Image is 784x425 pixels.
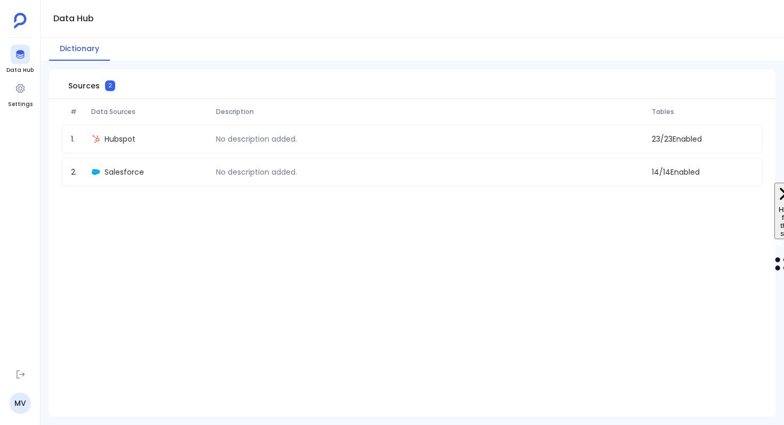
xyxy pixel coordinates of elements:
[105,167,144,177] span: Salesforce
[67,167,87,178] span: 2 .
[49,38,110,61] button: Dictionary
[647,134,758,145] span: 23 / 23 Enabled
[66,108,87,116] span: #
[212,108,648,116] span: Description
[105,134,135,144] span: Hubspot
[647,167,758,178] span: 14 / 14 Enabled
[105,80,115,91] span: 2
[87,108,212,116] span: Data Sources
[6,66,34,75] span: Data Hub
[647,108,758,116] span: Tables
[10,393,31,414] a: MV
[6,45,34,75] a: Data Hub
[14,13,27,29] img: petavue logo
[212,167,301,178] p: No description added.
[8,79,33,109] a: Settings
[67,134,87,145] span: 1 .
[53,11,94,26] h1: Data Hub
[68,80,100,91] span: Sources
[8,100,33,109] span: Settings
[212,134,301,145] p: No description added.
